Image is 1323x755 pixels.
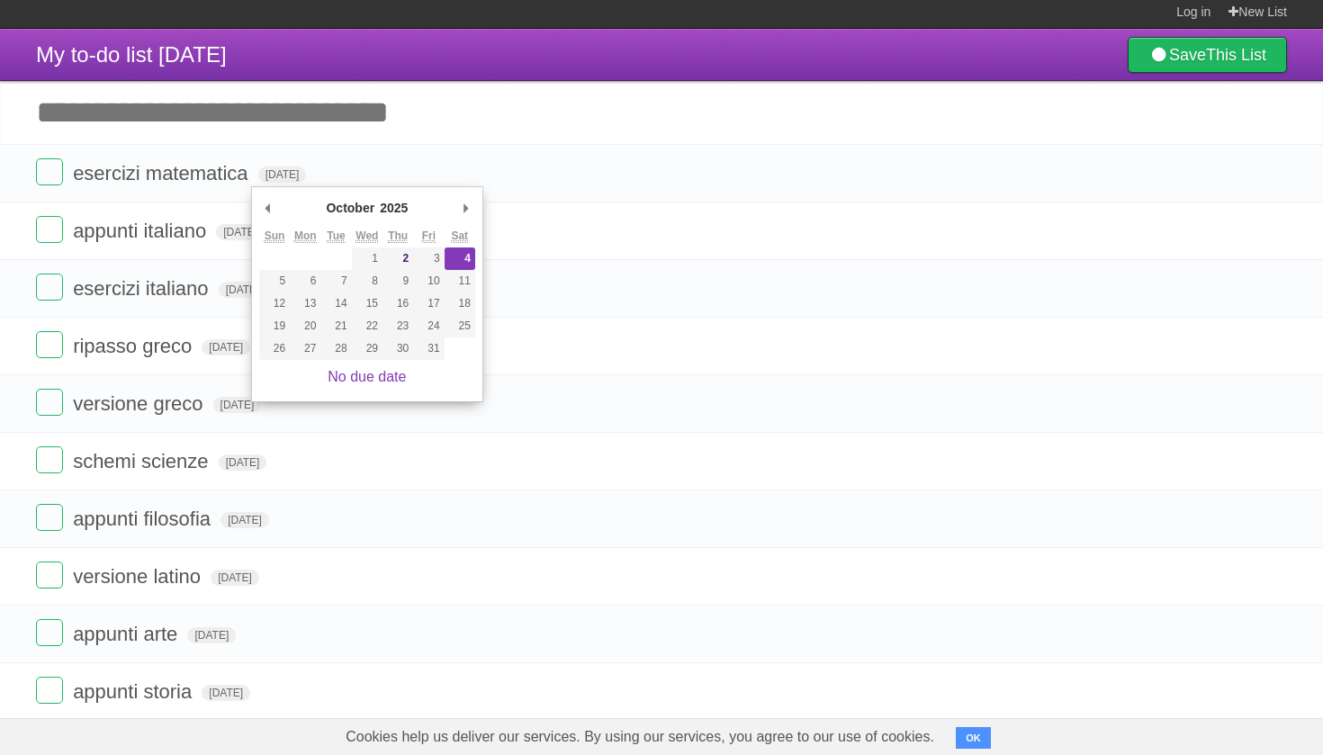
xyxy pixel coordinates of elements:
button: 30 [382,337,413,360]
span: esercizi italiano [73,277,212,300]
button: 3 [413,247,444,270]
button: 31 [413,337,444,360]
span: [DATE] [202,685,250,701]
abbr: Sunday [265,229,285,243]
button: 27 [290,337,320,360]
button: 20 [290,315,320,337]
span: [DATE] [258,166,307,183]
span: schemi scienze [73,450,212,472]
button: Previous Month [259,194,277,221]
span: appunti filosofia [73,508,215,530]
b: This List [1206,46,1266,64]
button: 23 [382,315,413,337]
label: Done [36,158,63,185]
button: 26 [259,337,290,360]
span: My to-do list [DATE] [36,42,227,67]
a: SaveThis List [1128,37,1287,73]
label: Done [36,677,63,704]
label: Done [36,389,63,416]
span: [DATE] [220,512,269,528]
button: 16 [382,292,413,315]
abbr: Tuesday [327,229,345,243]
button: 10 [413,270,444,292]
button: 8 [352,270,382,292]
button: 9 [382,270,413,292]
button: 28 [320,337,351,360]
span: [DATE] [219,282,267,298]
span: appunti italiano [73,220,211,242]
div: 2025 [377,194,410,221]
span: [DATE] [219,454,267,471]
label: Done [36,504,63,531]
div: October [323,194,377,221]
span: Cookies help us deliver our services. By using our services, you agree to our use of cookies. [328,719,952,755]
span: esercizi matematica [73,162,252,184]
label: Done [36,619,63,646]
button: 6 [290,270,320,292]
button: 7 [320,270,351,292]
button: 2 [382,247,413,270]
button: Next Month [457,194,475,221]
span: appunti arte [73,623,182,645]
button: 1 [352,247,382,270]
span: [DATE] [216,224,265,240]
span: versione greco [73,392,207,415]
button: OK [956,727,991,749]
a: No due date [328,369,406,384]
button: 22 [352,315,382,337]
abbr: Thursday [388,229,408,243]
button: 25 [445,315,475,337]
button: 24 [413,315,444,337]
button: 5 [259,270,290,292]
label: Done [36,274,63,301]
label: Done [36,562,63,589]
button: 14 [320,292,351,315]
label: Done [36,331,63,358]
span: [DATE] [213,397,262,413]
span: [DATE] [187,627,236,643]
label: Done [36,216,63,243]
abbr: Monday [294,229,317,243]
button: 15 [352,292,382,315]
button: 19 [259,315,290,337]
button: 17 [413,292,444,315]
span: appunti storia [73,680,196,703]
button: 21 [320,315,351,337]
abbr: Friday [422,229,436,243]
label: Done [36,446,63,473]
button: 18 [445,292,475,315]
button: 29 [352,337,382,360]
abbr: Wednesday [355,229,378,243]
span: [DATE] [211,570,259,586]
button: 13 [290,292,320,315]
button: 11 [445,270,475,292]
abbr: Saturday [451,229,468,243]
span: ripasso greco [73,335,196,357]
button: 12 [259,292,290,315]
span: versione latino [73,565,205,588]
span: [DATE] [202,339,250,355]
button: 4 [445,247,475,270]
